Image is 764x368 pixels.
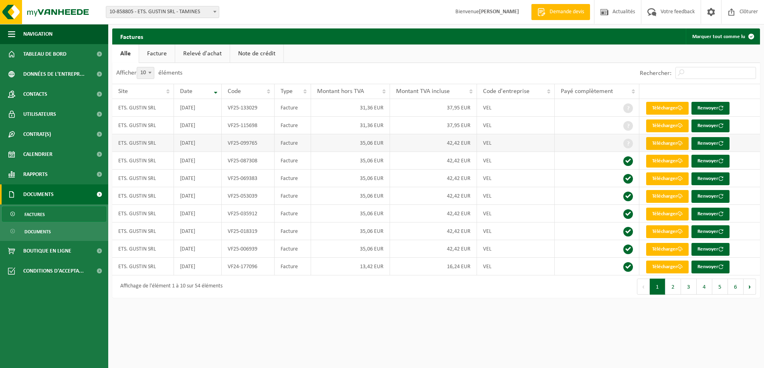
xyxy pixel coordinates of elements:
label: Rechercher: [640,70,671,77]
td: ETS. GUSTIN SRL [112,240,174,258]
td: VF25-069383 [222,170,275,187]
td: 42,42 EUR [390,222,477,240]
a: Demande devis [531,4,590,20]
td: ETS. GUSTIN SRL [112,152,174,170]
button: Renvoyer [691,190,730,203]
td: VF25-035912 [222,205,275,222]
td: 35,06 EUR [311,170,390,187]
td: 16,24 EUR [390,258,477,275]
td: Facture [275,117,311,134]
td: [DATE] [174,258,222,275]
td: VF25-133029 [222,99,275,117]
td: [DATE] [174,152,222,170]
a: Documents [2,224,106,239]
td: 42,42 EUR [390,205,477,222]
td: VEL [477,222,555,240]
td: 42,42 EUR [390,187,477,205]
a: Télécharger [646,137,689,150]
button: Previous [637,279,650,295]
h2: Factures [112,28,151,44]
td: [DATE] [174,99,222,117]
td: [DATE] [174,240,222,258]
button: Next [744,279,756,295]
span: 10 [137,67,154,79]
a: Télécharger [646,190,689,203]
td: ETS. GUSTIN SRL [112,99,174,117]
td: ETS. GUSTIN SRL [112,258,174,275]
td: 42,42 EUR [390,134,477,152]
span: Documents [24,224,51,239]
td: 35,06 EUR [311,240,390,258]
td: [DATE] [174,134,222,152]
a: Télécharger [646,172,689,185]
strong: [PERSON_NAME] [479,9,519,15]
span: Site [118,88,128,95]
span: Navigation [23,24,53,44]
td: VEL [477,99,555,117]
span: Montant hors TVA [317,88,364,95]
button: Marquer tout comme lu [686,28,759,44]
button: Renvoyer [691,243,730,256]
td: [DATE] [174,187,222,205]
td: 35,06 EUR [311,187,390,205]
td: VEL [477,117,555,134]
td: Facture [275,258,311,275]
a: Note de crédit [230,44,283,63]
span: Type [281,88,293,95]
span: Tableau de bord [23,44,67,64]
a: Alle [112,44,139,63]
td: Facture [275,170,311,187]
span: Rapports [23,164,48,184]
button: 4 [697,279,712,295]
a: Télécharger [646,155,689,168]
a: Télécharger [646,208,689,220]
td: ETS. GUSTIN SRL [112,187,174,205]
button: 2 [665,279,681,295]
td: ETS. GUSTIN SRL [112,170,174,187]
button: Renvoyer [691,172,730,185]
td: VF25-053039 [222,187,275,205]
button: Renvoyer [691,155,730,168]
td: 35,06 EUR [311,134,390,152]
span: Documents [23,184,54,204]
button: 3 [681,279,697,295]
button: 5 [712,279,728,295]
td: Facture [275,240,311,258]
a: Facture [139,44,175,63]
td: Facture [275,99,311,117]
span: Payé complètement [561,88,613,95]
button: Renvoyer [691,102,730,115]
td: 35,06 EUR [311,205,390,222]
td: 31,36 EUR [311,117,390,134]
a: Télécharger [646,102,689,115]
td: 42,42 EUR [390,152,477,170]
td: ETS. GUSTIN SRL [112,205,174,222]
td: VF25-006939 [222,240,275,258]
td: 37,95 EUR [390,117,477,134]
span: Montant TVA incluse [396,88,450,95]
td: VEL [477,152,555,170]
a: Relevé d'achat [175,44,230,63]
button: 1 [650,279,665,295]
td: VEL [477,170,555,187]
span: Code [228,88,241,95]
label: Afficher éléments [116,70,182,76]
td: VEL [477,258,555,275]
span: Calendrier [23,144,53,164]
td: Facture [275,205,311,222]
span: Factures [24,207,45,222]
td: 13,42 EUR [311,258,390,275]
a: Télécharger [646,243,689,256]
td: VF25-018319 [222,222,275,240]
span: Utilisateurs [23,104,56,124]
td: 42,42 EUR [390,240,477,258]
td: [DATE] [174,205,222,222]
td: VF25-087308 [222,152,275,170]
td: 35,06 EUR [311,222,390,240]
div: Affichage de l'élément 1 à 10 sur 54 éléments [116,279,222,294]
span: 10-858805 - ETS. GUSTIN SRL - TAMINES [106,6,219,18]
td: [DATE] [174,117,222,134]
button: Renvoyer [691,261,730,273]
